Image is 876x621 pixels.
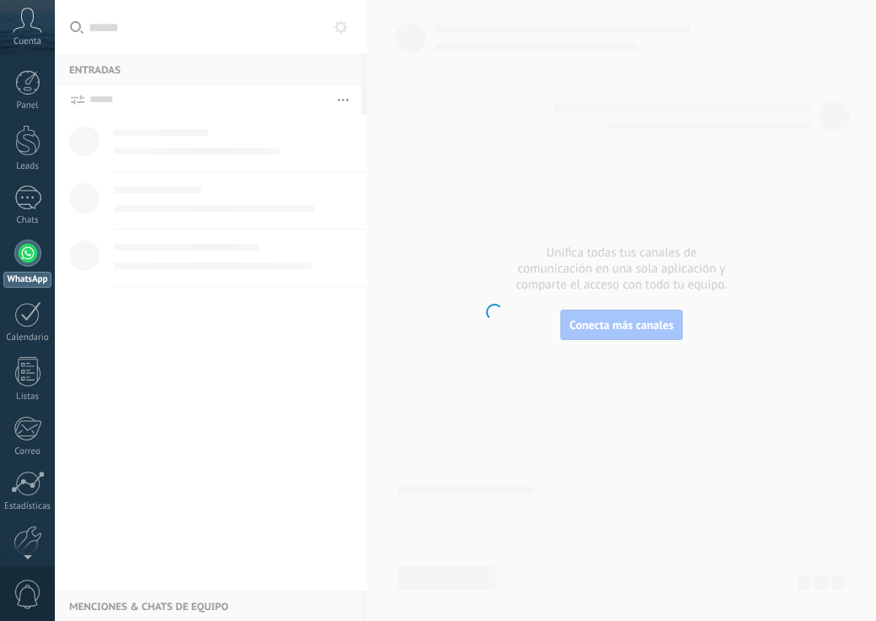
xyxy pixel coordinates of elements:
div: Chats [3,215,52,226]
div: WhatsApp [3,272,51,288]
div: Leads [3,161,52,172]
div: Listas [3,391,52,402]
div: Calendario [3,332,52,343]
div: Panel [3,100,52,111]
div: Correo [3,446,52,457]
div: Estadísticas [3,501,52,512]
span: Cuenta [14,36,41,47]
